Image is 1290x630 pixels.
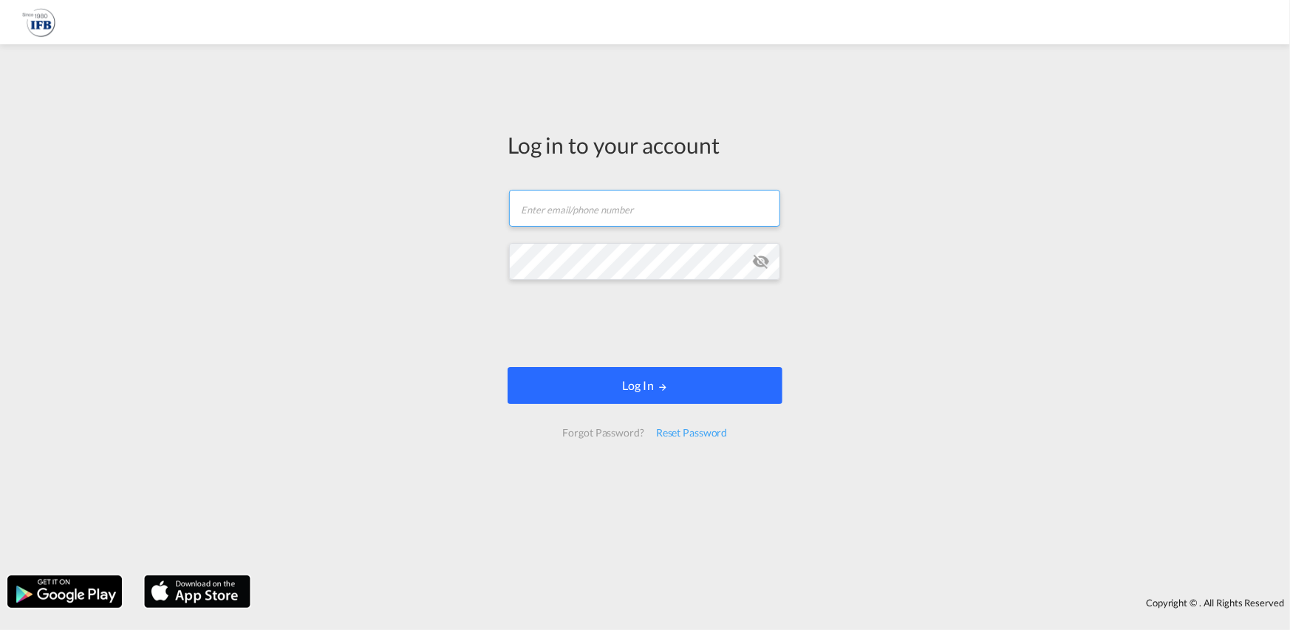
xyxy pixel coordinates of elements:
[6,574,123,609] img: google.png
[533,295,757,352] iframe: reCAPTCHA
[143,574,252,609] img: apple.png
[556,420,649,446] div: Forgot Password?
[650,420,734,446] div: Reset Password
[752,253,770,270] md-icon: icon-eye-off
[258,590,1290,615] div: Copyright © . All Rights Reserved
[509,190,780,227] input: Enter email/phone number
[508,129,782,160] div: Log in to your account
[22,6,55,39] img: b628ab10256c11eeb52753acbc15d091.png
[508,367,782,404] button: LOGIN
